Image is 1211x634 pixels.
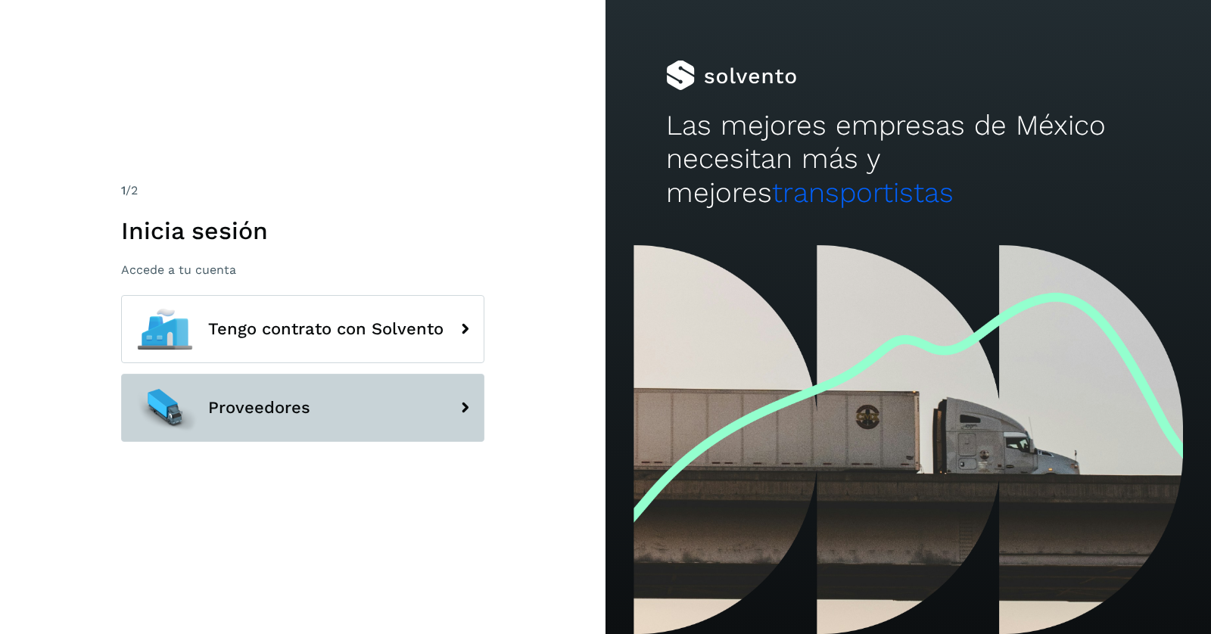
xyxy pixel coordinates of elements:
[666,109,1150,210] h2: Las mejores empresas de México necesitan más y mejores
[121,263,484,277] p: Accede a tu cuenta
[121,295,484,363] button: Tengo contrato con Solvento
[121,182,484,200] div: /2
[121,374,484,442] button: Proveedores
[121,216,484,245] h1: Inicia sesión
[772,176,954,209] span: transportistas
[121,183,126,197] span: 1
[208,399,310,417] span: Proveedores
[208,320,444,338] span: Tengo contrato con Solvento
